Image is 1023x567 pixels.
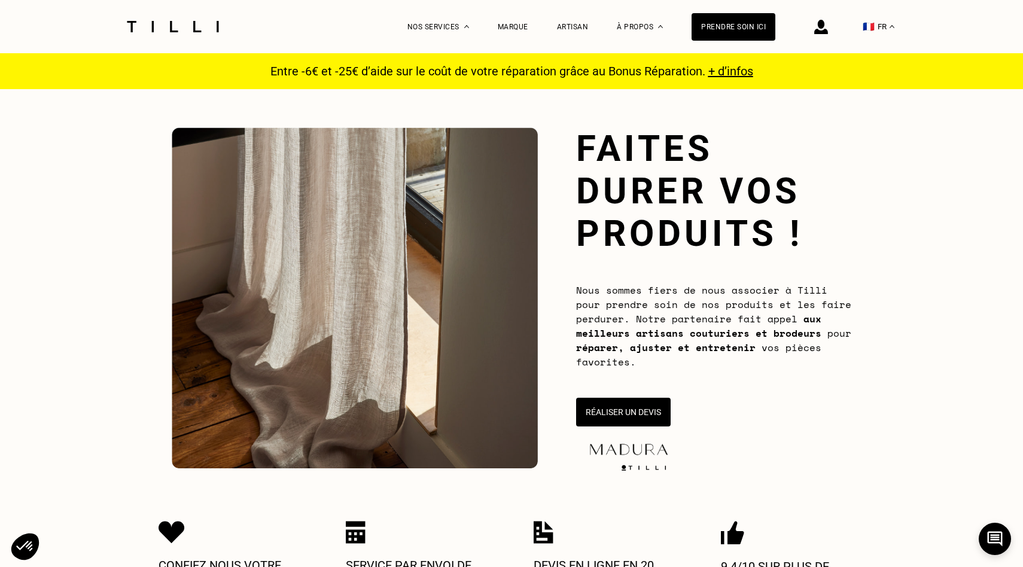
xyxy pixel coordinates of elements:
[658,25,663,28] img: Menu déroulant à propos
[721,521,744,545] img: Icon
[692,13,775,41] a: Prendre soin ici
[123,21,223,32] img: Logo du service de couturière Tilli
[708,64,753,78] a: + d’infos
[576,340,756,355] b: réparer, ajuster et entretenir
[557,23,589,31] a: Artisan
[534,521,553,544] img: Icon
[587,441,671,458] img: maduraLogo-5877f563076e9857a9763643b83271db.png
[576,312,821,340] b: aux meilleurs artisans couturiers et brodeurs
[814,20,828,34] img: icône connexion
[159,521,185,544] img: Icon
[498,23,528,31] a: Marque
[576,398,671,426] button: Réaliser un devis
[346,521,366,544] img: Icon
[863,21,875,32] span: 🇫🇷
[576,283,851,369] span: Nous sommes fiers de nous associer à Tilli pour prendre soin de nos produits et les faire perdure...
[464,25,469,28] img: Menu déroulant
[576,127,851,255] h1: Faites durer vos produits !
[890,25,894,28] img: menu déroulant
[617,465,671,471] img: logo Tilli
[263,64,760,78] p: Entre -6€ et -25€ d’aide sur le coût de votre réparation grâce au Bonus Réparation.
